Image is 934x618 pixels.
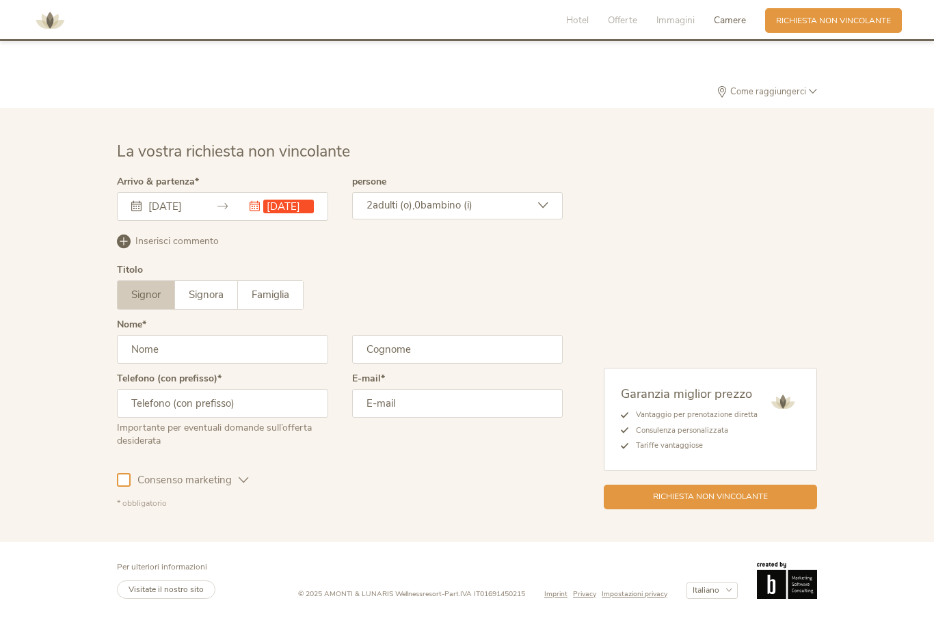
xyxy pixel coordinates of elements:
[573,589,596,599] span: Privacy
[298,589,442,599] span: © 2025 AMONTI & LUNARIS Wellnessresort
[117,389,328,418] input: Telefono (con prefisso)
[135,234,219,248] span: Inserisci commento
[117,177,199,187] label: Arrivo & partenza
[544,589,568,599] span: Imprint
[352,374,385,384] label: E-mail
[602,589,667,600] a: Impostazioni privacy
[117,374,222,384] label: Telefono (con prefisso)
[757,562,817,600] img: Brandnamic GmbH | Leading Hospitality Solutions
[544,589,573,600] a: Imprint
[608,14,637,27] span: Offerte
[766,385,800,419] img: AMONTI & LUNARIS Wellnessresort
[131,288,161,301] span: Signor
[573,589,602,600] a: Privacy
[117,418,328,448] div: Importante per eventuali domande sull’offerta desiderata
[366,198,373,212] span: 2
[117,335,328,364] input: Nome
[421,198,472,212] span: bambino (i)
[117,580,215,599] a: Visitate il nostro sito
[566,14,589,27] span: Hotel
[129,584,204,595] span: Visitate il nostro sito
[656,14,695,27] span: Immagini
[444,589,525,599] span: Part.IVA IT01691450215
[131,473,239,487] span: Consenso marketing
[252,288,289,301] span: Famiglia
[117,498,563,509] div: * obbligatorio
[263,200,313,213] input: Partenza
[621,385,752,402] span: Garanzia miglior prezzo
[352,389,563,418] input: E-mail
[728,88,809,96] span: Come raggiungerci
[117,320,146,330] label: Nome
[352,177,386,187] label: persone
[628,407,758,422] li: Vantaggio per prenotazione diretta
[117,561,207,572] span: Per ulteriori informazioni
[653,491,768,502] span: Richiesta non vincolante
[117,265,143,275] div: Titolo
[352,335,563,364] input: Cognome
[145,200,195,213] input: Arrivo
[714,14,746,27] span: Camere
[373,198,414,212] span: adulti (o),
[189,288,224,301] span: Signora
[117,141,350,162] span: La vostra richiesta non vincolante
[628,423,758,438] li: Consulenza personalizzata
[442,589,444,599] span: -
[628,438,758,453] li: Tariffe vantaggiose
[29,16,70,24] a: AMONTI & LUNARIS Wellnessresort
[776,15,891,27] span: Richiesta non vincolante
[414,198,421,212] span: 0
